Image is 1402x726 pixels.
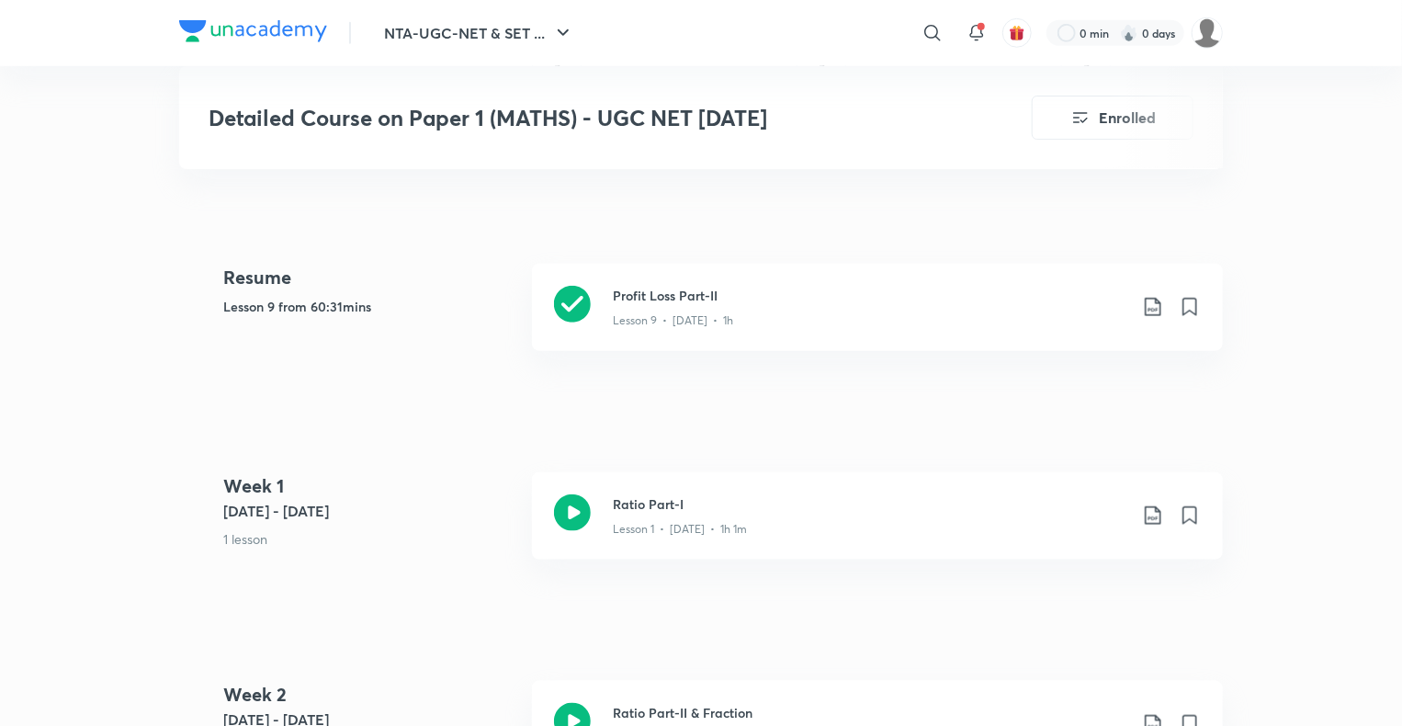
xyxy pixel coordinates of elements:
[223,264,517,291] h4: Resume
[613,521,747,538] p: Lesson 1 • [DATE] • 1h 1m
[1009,25,1025,41] img: avatar
[532,472,1223,582] a: Ratio Part-ILesson 1 • [DATE] • 1h 1m
[1032,96,1193,140] button: Enrolled
[1002,18,1032,48] button: avatar
[613,494,1127,514] h3: Ratio Part-I
[613,703,1127,722] h3: Ratio Part-II & Fraction
[223,297,517,316] h5: Lesson 9 from 60:31mins
[209,105,928,131] h3: Detailed Course on Paper 1 (MATHS) - UGC NET [DATE]
[179,20,327,47] a: Company Logo
[373,15,585,51] button: NTA-UGC-NET & SET ...
[1120,24,1138,42] img: streak
[532,264,1223,373] a: Profit Loss Part-IILesson 9 • [DATE] • 1h
[223,500,517,522] h5: [DATE] - [DATE]
[613,286,1127,305] h3: Profit Loss Part-II
[613,312,733,329] p: Lesson 9 • [DATE] • 1h
[223,529,517,549] p: 1 lesson
[223,472,517,500] h4: Week 1
[223,681,517,709] h4: Week 2
[1192,17,1223,49] img: Durgesh kanwar
[179,20,327,42] img: Company Logo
